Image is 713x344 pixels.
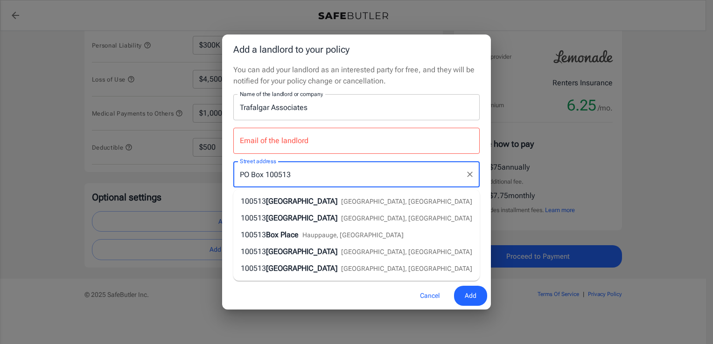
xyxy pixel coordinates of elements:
span: [GEOGRAPHIC_DATA], [GEOGRAPHIC_DATA] [341,248,472,255]
h2: Add a landlord to your policy [222,34,491,64]
p: You can add your landlord as an interested party for free, and they will be notified for your pol... [233,64,480,87]
button: Cancel [409,286,450,306]
span: [GEOGRAPHIC_DATA], [GEOGRAPHIC_DATA] [341,214,472,222]
span: 100513 [241,197,266,206]
label: Street address [240,157,276,165]
button: Add [454,286,487,306]
span: [GEOGRAPHIC_DATA], [GEOGRAPHIC_DATA] [341,198,472,205]
span: 100513 [241,264,266,273]
span: [GEOGRAPHIC_DATA] [266,264,337,273]
label: Name of the landlord or company [240,90,323,98]
span: 100513 [241,230,266,239]
span: Hauppauge, [GEOGRAPHIC_DATA] [302,231,404,239]
button: Clear [463,168,476,181]
span: [GEOGRAPHIC_DATA] [266,247,337,256]
span: 100513 [241,213,266,222]
span: [GEOGRAPHIC_DATA] [266,213,337,222]
span: [GEOGRAPHIC_DATA] [266,197,337,206]
span: Add [465,290,476,302]
span: 100513 [241,247,266,256]
span: [GEOGRAPHIC_DATA], [GEOGRAPHIC_DATA] [341,265,472,272]
span: Box Place [266,230,299,239]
